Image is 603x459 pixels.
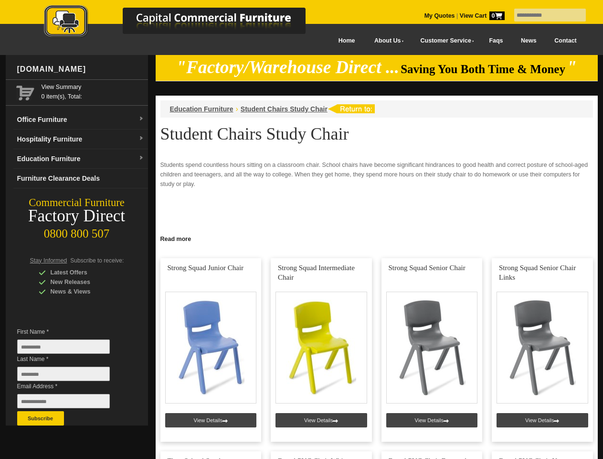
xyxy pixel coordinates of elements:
span: Subscribe to receive: [70,257,124,264]
button: Subscribe [17,411,64,426]
img: dropdown [138,136,144,142]
input: Last Name * [17,367,110,381]
strong: View Cart [460,12,505,19]
span: 0 item(s), Total: [42,82,144,100]
a: Office Furnituredropdown [13,110,148,130]
span: 0 [489,11,505,20]
input: First Name * [17,339,110,354]
img: dropdown [138,116,144,122]
div: Latest Offers [39,268,129,277]
a: Education Furniture [170,105,233,113]
em: "Factory/Warehouse Direct ... [176,57,399,77]
a: My Quotes [424,12,455,19]
a: Contact [545,30,585,52]
span: Saving You Both Time & Money [401,63,565,76]
a: Faqs [480,30,512,52]
img: Capital Commercial Furniture Logo [18,5,352,40]
img: return to [328,104,375,113]
span: Stay Informed [30,257,67,264]
h1: Student Chairs Study Chair [160,125,593,143]
a: View Summary [42,82,144,92]
div: New Releases [39,277,129,287]
a: View Cart0 [458,12,504,19]
span: Last Name * [17,354,124,364]
div: Factory Direct [6,209,148,223]
img: dropdown [138,155,144,161]
a: Student Chairs Study Chair [241,105,328,113]
div: News & Views [39,287,129,296]
a: Click to read more [156,232,598,244]
span: First Name * [17,327,124,337]
div: [DOMAIN_NAME] [13,55,148,84]
a: Furniture Clearance Deals [13,169,148,188]
span: Email Address * [17,382,124,391]
em: " [567,57,577,77]
a: Capital Commercial Furniture Logo [18,5,352,43]
input: Email Address * [17,394,110,408]
div: Commercial Furniture [6,196,148,209]
a: Education Furnituredropdown [13,149,148,169]
a: News [512,30,545,52]
li: › [236,104,238,114]
a: About Us [364,30,410,52]
a: Hospitality Furnituredropdown [13,130,148,149]
p: Students spend countless hours sitting on a classroom chair. School chairs have become significan... [160,160,593,189]
div: 0800 800 507 [6,222,148,240]
a: Customer Service [410,30,480,52]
